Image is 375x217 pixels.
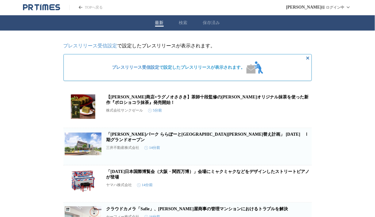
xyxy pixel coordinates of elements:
a: プレスリリース受信設定 [63,43,117,48]
span: [PERSON_NAME] [286,5,322,10]
button: 最新 [155,20,164,26]
p: で設定したプレスリリースが表示されます。 [63,43,312,49]
p: 三井不動産株式会社 [106,145,140,150]
a: 【[PERSON_NAME]商店×ラグノオささき】茶師十段監修の[PERSON_NAME]オリジナル抹茶を使った新作『ポロショコラ抹茶』発売開始！ [106,95,309,105]
p: ヤマハ株式会社 [106,182,132,188]
time: 14分前 [137,182,153,188]
button: 保存済み [203,20,220,26]
p: 株式会社サンクゼール [106,108,143,113]
time: 14分前 [144,145,160,150]
time: 5分前 [148,108,162,113]
a: 「[PERSON_NAME]パーク ららぽーと[GEOGRAPHIC_DATA][PERSON_NAME]替え計画」 [DATE] Ⅰ期グランドオープン [106,132,309,142]
a: プレスリリース受信設定 [112,65,159,70]
button: 非表示にする [304,54,312,62]
a: PR TIMESのトップページはこちら [23,4,60,11]
a: PR TIMESのトップページはこちら [69,5,103,10]
span: で設定したプレスリリースが表示されます。 [112,65,245,70]
button: 検索 [179,20,188,26]
img: 「三井ショッピングパーク ららぽーとTOKYO-BAY北館建替え計画」 2025年10月31日（金） Ⅰ期グランドオープン [65,132,101,156]
img: 「2025年日本国際博覧会（大阪・関西万博）」会場にミャクミャクなどをデザインしたストリートピアノが登場 [65,169,101,193]
a: クラウドカメラ「Safie」、[PERSON_NAME]屋商事の管理マンションにおけるトラブルを解決 [106,207,288,211]
a: 「[DATE]日本国際博覧会（大阪・関西万博）」会場にミャクミャクなどをデザインしたストリートピアノが登場 [106,169,310,179]
img: 【久世福商店×ラグノオささき】茶師十段監修の久世福オリジナル抹茶を使った新作『ポロショコラ抹茶』発売開始！ [65,94,101,119]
